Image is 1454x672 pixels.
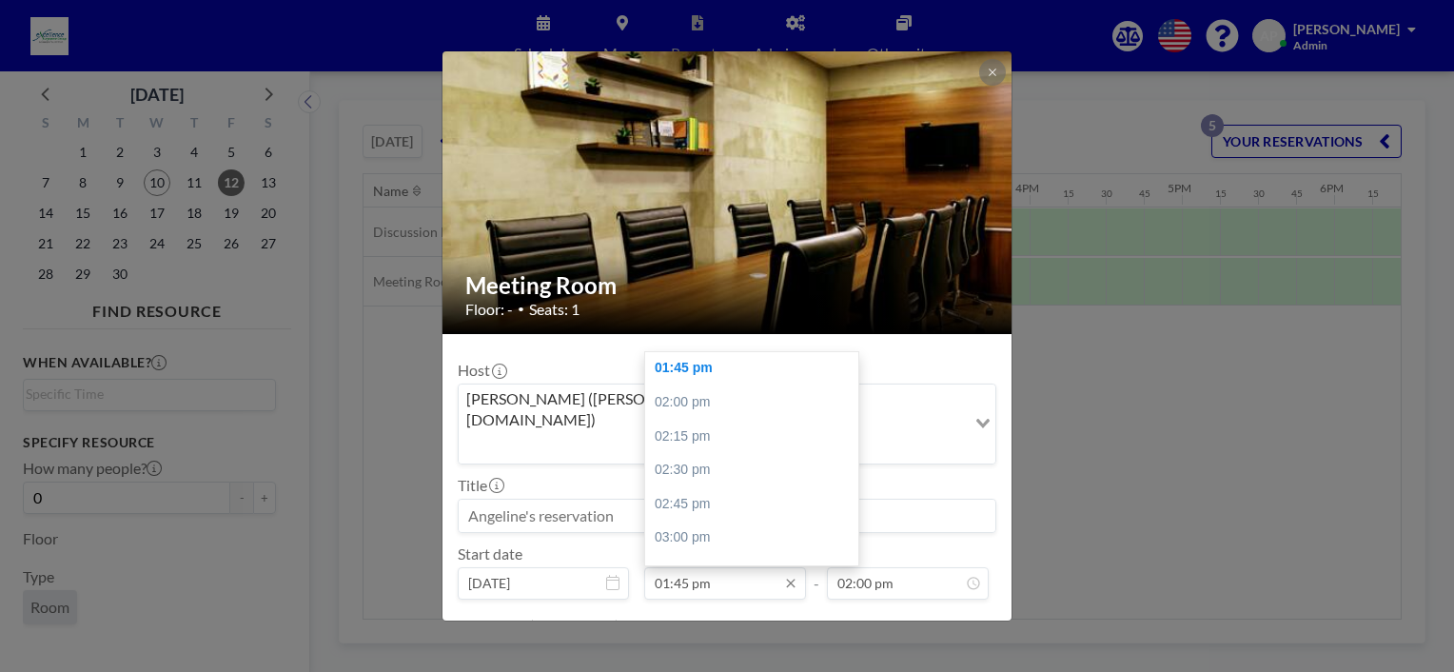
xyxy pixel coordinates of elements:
div: 02:15 pm [645,420,868,454]
div: 03:00 pm [645,521,868,555]
label: Title [458,476,502,495]
label: Repeat (until [DATE]) [480,617,619,636]
span: Floor: - [465,300,513,319]
input: Angeline's reservation [459,500,995,532]
span: • [518,302,524,316]
div: 02:45 pm [645,487,868,522]
div: Search for option [459,385,995,464]
span: [PERSON_NAME] ([PERSON_NAME][EMAIL_ADDRESS][DOMAIN_NAME]) [462,388,962,431]
span: Seats: 1 [529,300,580,319]
img: 537.jpg [442,2,1013,383]
div: 01:45 pm [645,351,868,385]
span: - [814,551,819,593]
label: Start date [458,544,522,563]
div: 03:15 pm [645,555,868,589]
div: 02:00 pm [645,385,868,420]
div: 02:30 pm [645,453,868,487]
input: Search for option [461,435,964,460]
h2: Meeting Room [465,271,991,300]
label: Host [458,361,505,380]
